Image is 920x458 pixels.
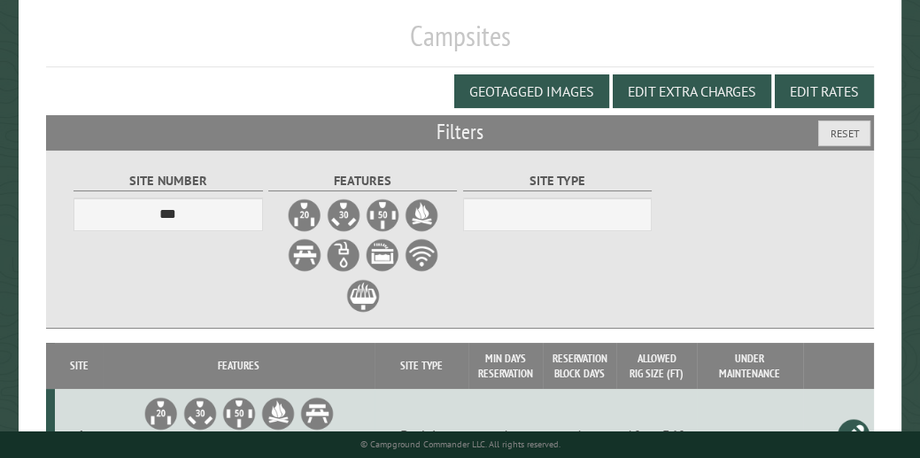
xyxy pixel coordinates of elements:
th: Site [55,343,103,389]
label: Site Type [463,171,652,191]
li: Firepit [260,396,296,431]
h1: Campsites [46,19,874,67]
th: Under Maintenance [697,343,803,389]
label: Water Hookup [326,237,361,273]
th: Reservation Block Days [543,343,617,389]
small: © Campground Commander LLC. All rights reserved. [360,439,561,450]
div: 1ft to 36ft [620,426,694,444]
div: 1 [62,426,100,444]
li: Picnic Table [299,396,335,431]
th: Min Days Reservation [468,343,543,389]
button: Geotagged Images [454,74,609,108]
button: Edit Rates [775,74,874,108]
th: Allowed Rig Size (ft) [616,343,696,389]
label: 30A Electrical Hookup [326,198,361,233]
h2: Filters [46,115,874,149]
label: Features [268,171,457,191]
th: Site Type [375,343,468,389]
label: 20A Electrical Hookup [287,198,322,233]
label: Firepit [404,198,439,233]
th: Features [103,343,375,389]
div: 1 [545,426,614,444]
label: 50A Electrical Hookup [365,198,400,233]
div: Back in [378,426,467,444]
button: Reset [818,120,870,146]
li: 30A Electrical Hookup [182,396,218,431]
label: Sewer Hookup [365,237,400,273]
div: 1 [472,426,540,444]
button: Edit Extra Charges [613,74,771,108]
a: Edit this campsite [836,417,871,453]
label: Picnic Table [287,237,322,273]
li: 50A Electrical Hookup [221,396,257,431]
label: WiFi Service [404,237,439,273]
label: Grill [345,278,381,314]
li: 20A Electrical Hookup [143,396,179,431]
label: Site Number [73,171,262,191]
